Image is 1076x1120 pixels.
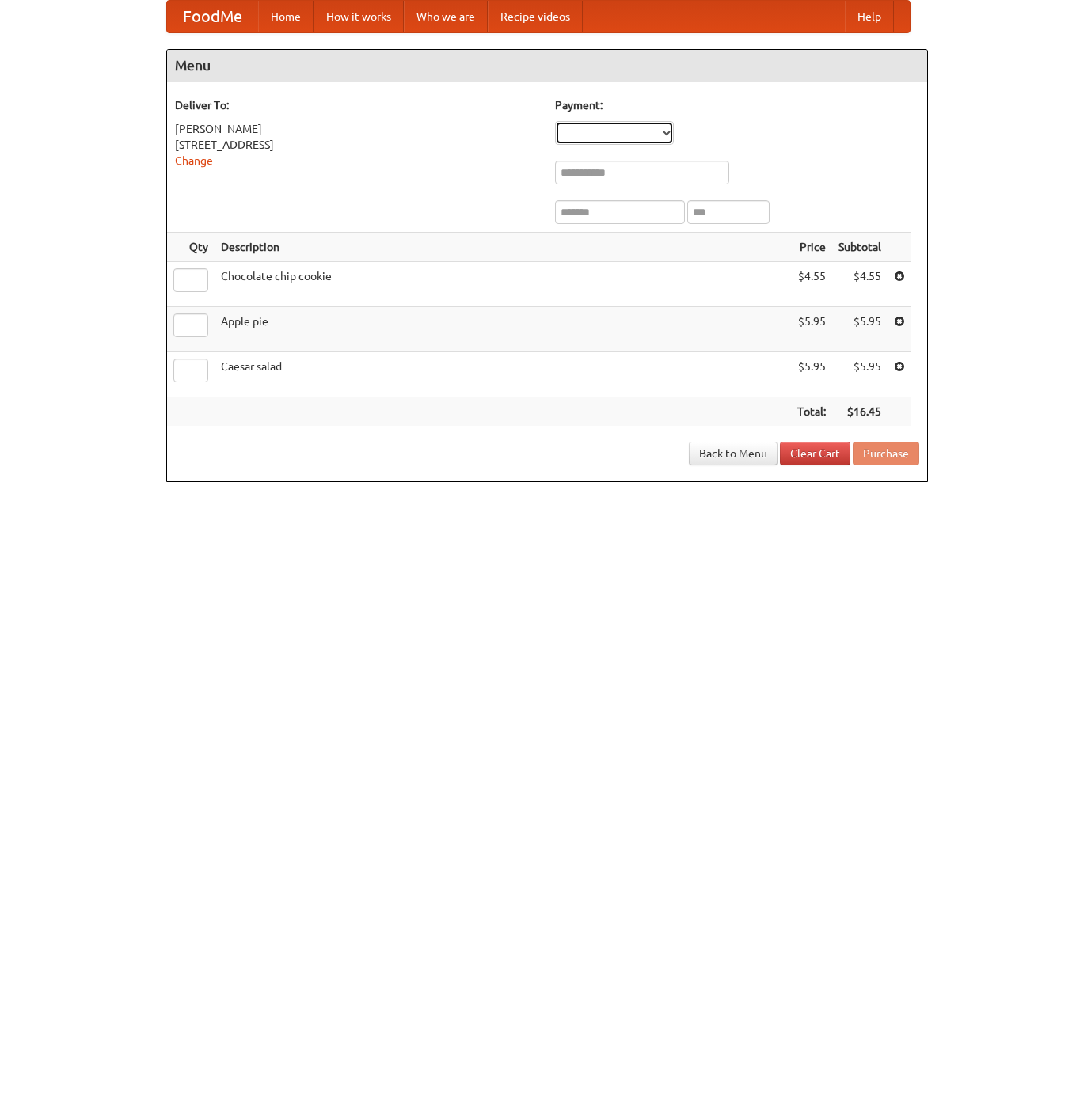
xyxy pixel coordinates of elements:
td: Chocolate chip cookie [215,262,791,307]
th: Subtotal [832,233,888,262]
td: $5.95 [791,307,832,352]
a: Home [258,1,314,32]
a: How it works [314,1,404,32]
div: [STREET_ADDRESS] [175,137,539,153]
div: [PERSON_NAME] [175,121,539,137]
th: Price [791,233,832,262]
a: Help [845,1,894,32]
a: Recipe videos [488,1,583,32]
td: $4.55 [791,262,832,307]
td: $5.95 [832,352,888,397]
a: Change [175,154,213,167]
td: Caesar salad [215,352,791,397]
th: Total: [791,397,832,427]
a: Back to Menu [689,442,778,465]
a: FoodMe [167,1,258,32]
td: $5.95 [791,352,832,397]
a: Clear Cart [780,442,850,465]
td: $5.95 [832,307,888,352]
h4: Menu [167,50,927,82]
th: Description [215,233,791,262]
a: Who we are [404,1,488,32]
button: Purchase [853,442,919,465]
th: $16.45 [832,397,888,427]
th: Qty [167,233,215,262]
td: Apple pie [215,307,791,352]
h5: Payment: [555,97,919,113]
h5: Deliver To: [175,97,539,113]
td: $4.55 [832,262,888,307]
